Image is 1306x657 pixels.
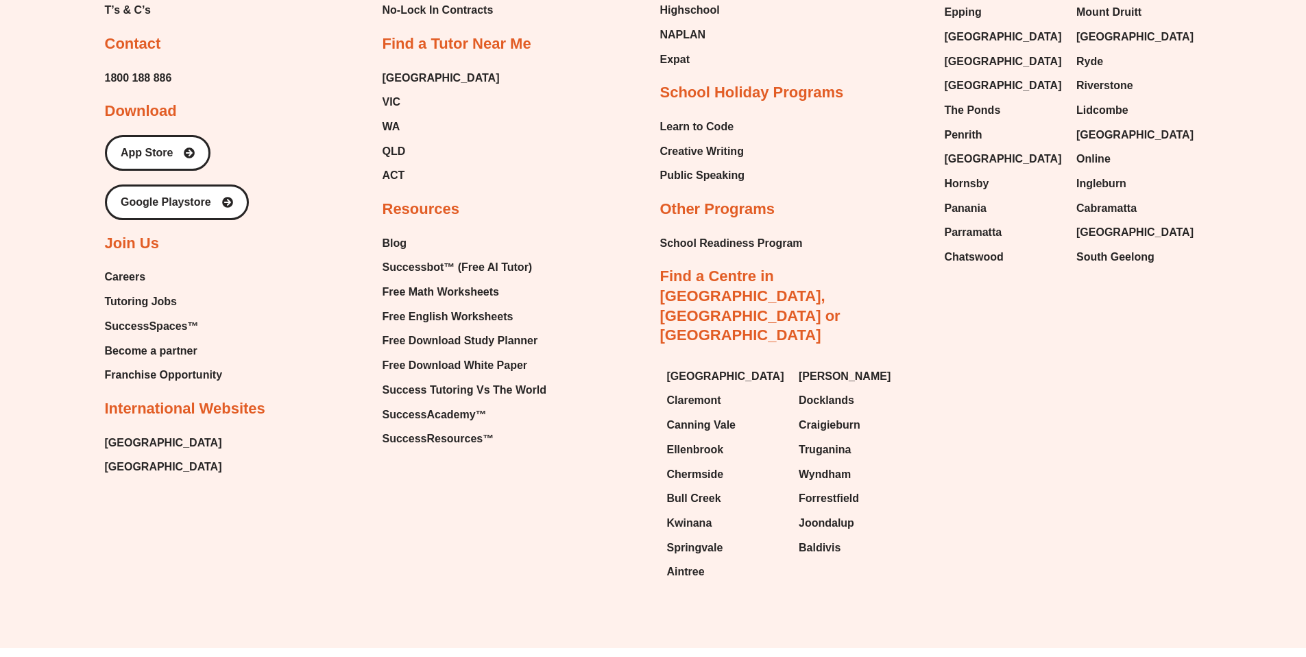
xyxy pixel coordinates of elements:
[667,488,786,509] a: Bull Creek
[383,165,405,186] span: ACT
[1076,149,1195,169] a: Online
[383,282,499,302] span: Free Math Worksheets
[799,440,917,460] a: Truganina
[660,117,734,137] span: Learn to Code
[799,415,917,435] a: Craigieburn
[383,405,487,425] span: SuccessAcademy™
[105,267,223,287] a: Careers
[945,222,1002,243] span: Parramatta
[383,405,546,425] a: SuccessAcademy™
[383,380,546,401] a: Success Tutoring Vs The World
[383,141,406,162] span: QLD
[383,282,546,302] a: Free Math Worksheets
[945,149,1063,169] a: [GEOGRAPHIC_DATA]
[383,117,400,137] span: WA
[799,366,891,387] span: [PERSON_NAME]
[383,165,500,186] a: ACT
[383,34,531,54] h2: Find a Tutor Near Me
[660,25,726,45] a: NAPLAN
[383,307,546,327] a: Free English Worksheets
[667,513,712,534] span: Kwinana
[945,125,982,145] span: Penrith
[383,68,500,88] a: [GEOGRAPHIC_DATA]
[799,390,854,411] span: Docklands
[105,316,199,337] span: SuccessSpaces™
[1076,51,1195,72] a: Ryde
[105,184,249,220] a: Google Playstore
[1076,125,1195,145] a: [GEOGRAPHIC_DATA]
[383,92,500,112] a: VIC
[799,366,917,387] a: [PERSON_NAME]
[945,75,1062,96] span: [GEOGRAPHIC_DATA]
[660,25,706,45] span: NAPLAN
[105,291,223,312] a: Tutoring Jobs
[383,429,546,449] a: SuccessResources™
[1076,198,1195,219] a: Cabramatta
[667,464,786,485] a: Chermside
[799,390,917,411] a: Docklands
[105,101,177,121] h2: Download
[945,198,987,219] span: Panania
[660,49,690,70] span: Expat
[667,464,724,485] span: Chermside
[121,147,173,158] span: App Store
[660,141,744,162] span: Creative Writing
[1076,247,1195,267] a: South Geelong
[945,174,989,194] span: Hornsby
[121,197,211,208] span: Google Playstore
[105,234,159,254] h2: Join Us
[1076,51,1103,72] span: Ryde
[1076,222,1194,243] span: [GEOGRAPHIC_DATA]
[945,100,1001,121] span: The Ponds
[1076,2,1195,23] a: Mount Druitt
[383,331,538,351] span: Free Download Study Planner
[660,117,745,137] a: Learn to Code
[105,457,222,477] span: [GEOGRAPHIC_DATA]
[660,141,745,162] a: Creative Writing
[1076,174,1126,194] span: Ingleburn
[383,429,494,449] span: SuccessResources™
[660,200,775,219] h2: Other Programs
[667,440,724,460] span: Ellenbrook
[105,34,161,54] h2: Contact
[945,51,1063,72] a: [GEOGRAPHIC_DATA]
[945,174,1063,194] a: Hornsby
[383,355,546,376] a: Free Download White Paper
[383,141,500,162] a: QLD
[945,149,1062,169] span: [GEOGRAPHIC_DATA]
[799,488,859,509] span: Forrestfield
[1076,27,1194,47] span: [GEOGRAPHIC_DATA]
[667,366,784,387] span: [GEOGRAPHIC_DATA]
[105,399,265,419] h2: International Websites
[105,365,223,385] span: Franchise Opportunity
[105,316,223,337] a: SuccessSpaces™
[945,125,1063,145] a: Penrith
[667,390,786,411] a: Claremont
[105,341,197,361] span: Become a partner
[667,538,723,558] span: Springvale
[667,366,786,387] a: [GEOGRAPHIC_DATA]
[383,233,546,254] a: Blog
[383,92,401,112] span: VIC
[667,440,786,460] a: Ellenbrook
[1076,75,1133,96] span: Riverstone
[1071,502,1306,657] iframe: Chat Widget
[799,538,917,558] a: Baldivis
[383,117,500,137] a: WA
[1076,27,1195,47] a: [GEOGRAPHIC_DATA]
[383,355,528,376] span: Free Download White Paper
[660,267,841,344] a: Find a Centre in [GEOGRAPHIC_DATA], [GEOGRAPHIC_DATA] or [GEOGRAPHIC_DATA]
[660,233,803,254] a: School Readiness Program
[660,49,726,70] a: Expat
[945,27,1062,47] span: [GEOGRAPHIC_DATA]
[1076,149,1111,169] span: Online
[383,257,546,278] a: Successbot™ (Free AI Tutor)
[105,341,223,361] a: Become a partner
[667,513,786,534] a: Kwinana
[105,291,177,312] span: Tutoring Jobs
[667,538,786,558] a: Springvale
[1076,174,1195,194] a: Ingleburn
[383,331,546,351] a: Free Download Study Planner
